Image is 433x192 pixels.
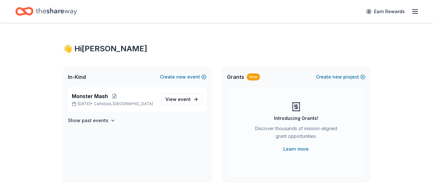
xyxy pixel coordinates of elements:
[94,101,153,106] span: Carlsbad, [GEOGRAPHIC_DATA]
[63,44,371,54] div: 👋 Hi [PERSON_NAME]
[316,73,365,81] button: Createnewproject
[160,73,206,81] button: Createnewevent
[68,73,86,81] span: In-Kind
[283,145,309,153] a: Learn more
[165,96,191,103] span: View
[253,125,340,143] div: Discover thousands of mission-aligned grant opportunities.
[274,114,318,122] div: Introducing Grants!
[362,6,409,17] a: Earn Rewards
[332,73,342,81] span: new
[72,101,156,106] p: [DATE] •
[176,73,186,81] span: new
[15,4,77,19] a: Home
[161,94,203,105] a: View event
[178,96,191,102] span: event
[72,92,108,100] span: Monster Mash
[247,73,260,80] div: New
[68,117,108,124] h4: Show past events
[227,73,244,81] span: Grants
[68,117,115,124] button: Show past events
